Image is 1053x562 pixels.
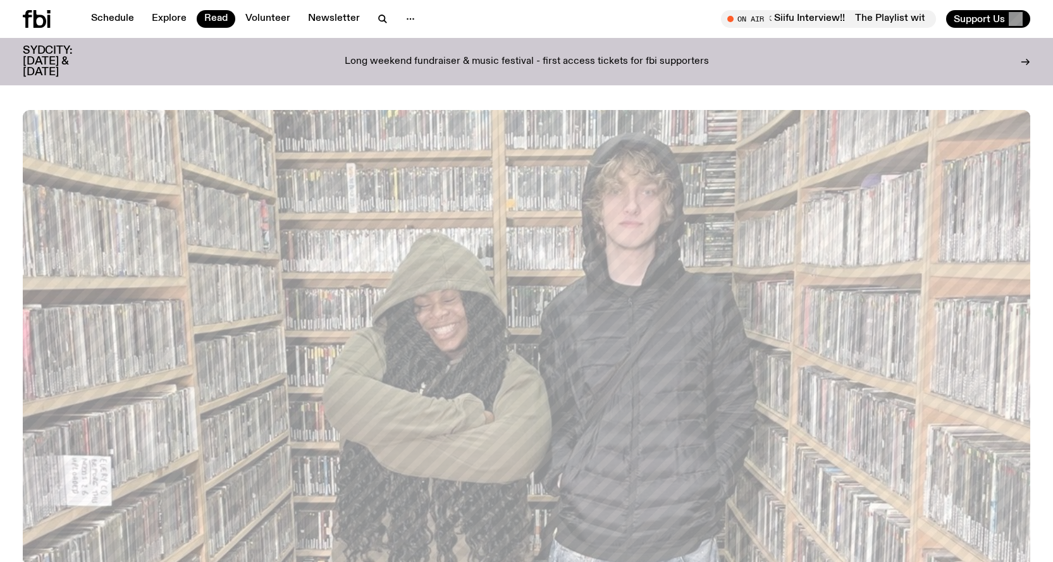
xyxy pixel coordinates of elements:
a: Newsletter [300,10,367,28]
button: On AirThe Playlist with [PERSON_NAME] / Pink Siifu Interview!!The Playlist with [PERSON_NAME] / P... [721,10,936,28]
a: Volunteer [238,10,298,28]
button: Support Us [946,10,1030,28]
h3: SYDCITY: [DATE] & [DATE] [23,46,104,78]
p: Long weekend fundraiser & music festival - first access tickets for fbi supporters [345,56,709,68]
a: Read [197,10,235,28]
span: Support Us [954,13,1005,25]
a: Explore [144,10,194,28]
a: Schedule [83,10,142,28]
